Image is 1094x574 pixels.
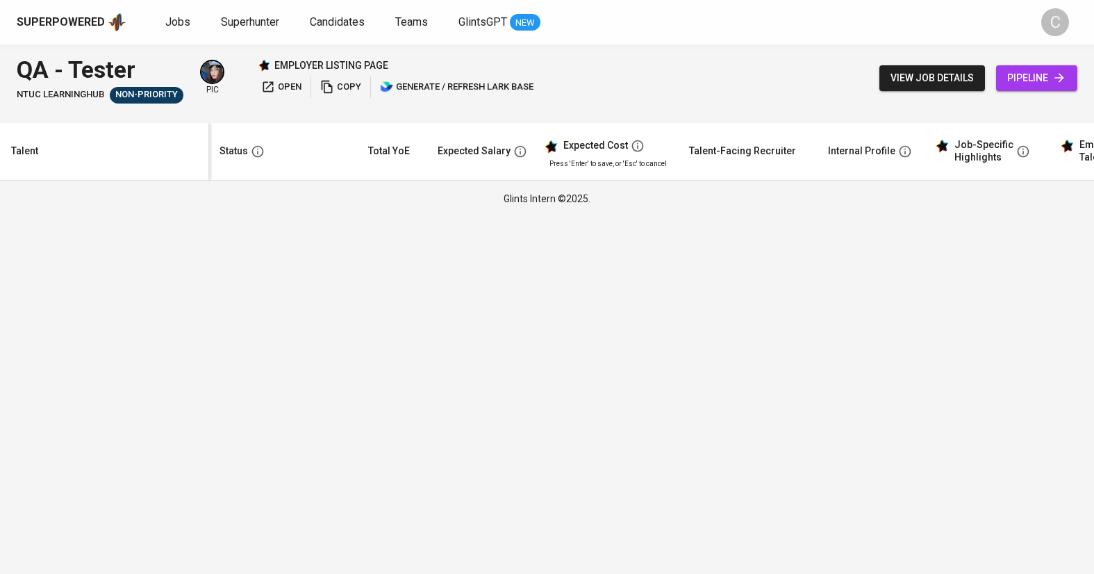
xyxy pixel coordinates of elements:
span: Jobs [165,15,190,28]
span: pipeline [1007,69,1066,87]
div: Expected Salary [438,142,511,160]
button: copy [317,76,365,98]
span: generate / refresh lark base [380,79,533,95]
img: glints_star.svg [1060,139,1074,153]
div: pic [200,60,224,96]
span: NEW [510,16,540,30]
span: Teams [395,15,428,28]
span: Superhunter [221,15,279,28]
div: Total YoE [368,142,410,160]
img: app logo [108,12,126,33]
div: Status [219,142,248,160]
a: Candidates [310,14,367,31]
div: Talent-Facing Recruiter [689,142,796,160]
span: NTUC LearningHub [17,88,104,101]
button: view job details [879,65,985,91]
a: Superpoweredapp logo [17,12,126,33]
a: GlintsGPT NEW [458,14,540,31]
a: Superhunter [221,14,282,31]
span: Non-Priority [110,88,183,101]
span: copy [320,79,361,95]
div: Superpowered [17,15,105,31]
button: lark generate / refresh lark base [376,76,537,98]
div: Sufficient Talents in Pipeline [110,87,183,104]
img: glints_star.svg [935,139,949,153]
p: Press 'Enter' to save, or 'Esc' to cancel [549,158,667,169]
a: pipeline [996,65,1077,91]
img: Glints Star [258,59,270,72]
a: Teams [395,14,431,31]
div: C [1041,8,1069,36]
div: QA - Tester [17,53,183,87]
div: Internal Profile [828,142,895,160]
a: Jobs [165,14,193,31]
div: Job-Specific Highlights [954,139,1013,163]
span: view job details [890,69,974,87]
div: Expected Cost [563,140,628,152]
div: Talent [11,142,38,160]
span: Candidates [310,15,365,28]
span: open [261,79,301,95]
img: lark [380,80,394,94]
img: glints_star.svg [544,140,558,154]
img: diazagista@glints.com [201,61,223,83]
span: GlintsGPT [458,15,507,28]
button: open [258,76,305,98]
p: employer listing page [274,58,388,72]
